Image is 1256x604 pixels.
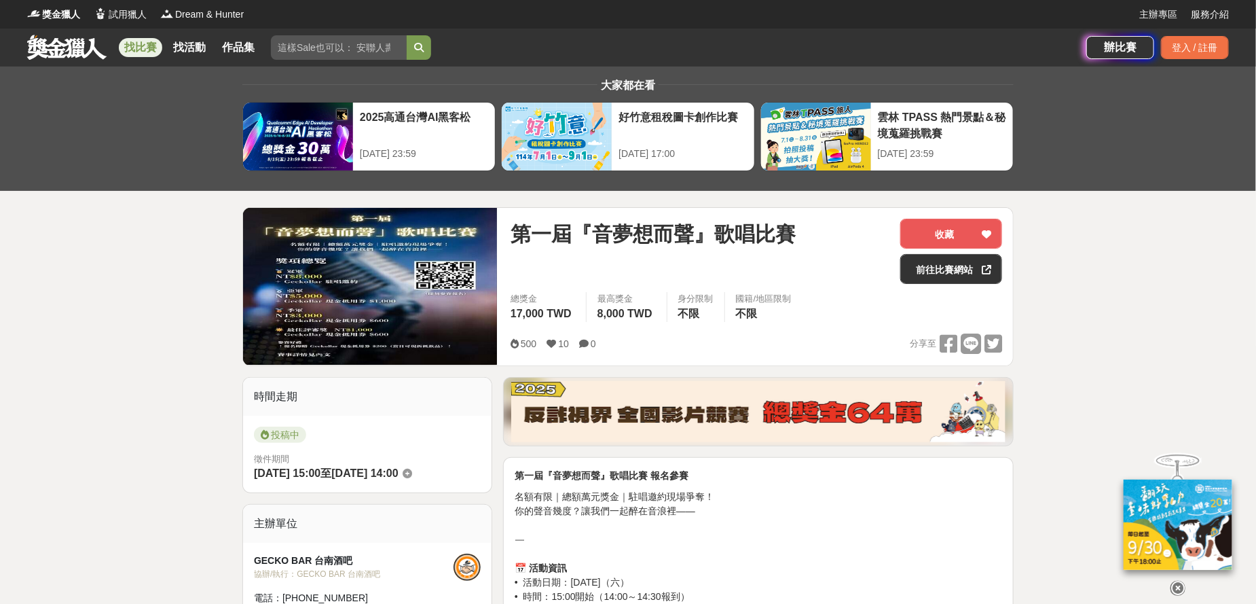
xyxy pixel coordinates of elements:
div: 2025高通台灣AI黑客松 [360,109,488,140]
div: 好竹意租稅圖卡創作比賽 [618,109,747,140]
a: 主辦專區 [1139,7,1177,22]
span: 試用獵人 [109,7,147,22]
img: Logo [27,7,41,20]
a: 前往比賽網站 [900,254,1002,284]
div: 登入 / 註冊 [1161,36,1229,59]
div: [DATE] 23:59 [878,147,1006,161]
a: LogoDream & Hunter [160,7,244,22]
strong: 第一屆『音夢想而聲』歌唱比賽 報名參賽 [515,470,688,481]
span: 第一屆『音夢想而聲』歌唱比賽 [511,219,796,249]
span: Dream & Hunter [175,7,244,22]
img: Cover Image [243,208,497,365]
a: 2025高通台灣AI黑客松[DATE] 23:59 [242,102,496,171]
span: 獎金獵人 [42,7,80,22]
div: 時間走期 [243,378,492,416]
span: 不限 [736,308,758,319]
span: 投稿中 [254,427,306,443]
span: 分享至 [910,334,936,354]
a: 找活動 [168,38,211,57]
a: Logo試用獵人 [94,7,147,22]
img: Logo [94,7,107,20]
img: c171a689-fb2c-43c6-a33c-e56b1f4b2190.jpg [1124,479,1232,569]
div: [DATE] 17:00 [618,147,747,161]
div: 國籍/地區限制 [736,292,792,306]
strong: 📅 活動資訊 [515,563,567,573]
div: GECKO BAR 台南酒吧 [254,554,454,568]
span: 0 [591,338,596,349]
input: 這樣Sale也可以： 安聯人壽創意銷售法募集 [271,35,407,60]
a: 好竹意租稅圖卡創作比賽[DATE] 17:00 [501,102,754,171]
span: 最高獎金 [597,292,656,306]
span: 大家都在看 [597,79,659,91]
span: 不限 [678,308,700,319]
span: 總獎金 [511,292,575,306]
a: 作品集 [217,38,260,57]
div: [DATE] 23:59 [360,147,488,161]
span: [DATE] 15:00 [254,467,320,479]
button: 收藏 [900,219,1002,249]
div: 主辦單位 [243,505,492,543]
a: 找比賽 [119,38,162,57]
a: 服務介紹 [1191,7,1229,22]
span: 17,000 TWD [511,308,572,319]
span: 至 [320,467,331,479]
a: 雲林 TPASS 熱門景點＆秘境蒐羅挑戰賽[DATE] 23:59 [760,102,1014,171]
a: Logo獎金獵人 [27,7,80,22]
img: Logo [160,7,174,20]
span: [DATE] 14:00 [331,467,398,479]
div: 雲林 TPASS 熱門景點＆秘境蒐羅挑戰賽 [878,109,1006,140]
span: 10 [558,338,569,349]
span: 徵件期間 [254,454,289,464]
span: 500 [521,338,536,349]
img: 760c60fc-bf85-49b1-bfa1-830764fee2cd.png [511,381,1005,442]
div: 協辦/執行： GECKO BAR 台南酒吧 [254,568,454,580]
a: 辦比賽 [1086,36,1154,59]
span: 8,000 TWD [597,308,652,319]
div: 身分限制 [678,292,714,306]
